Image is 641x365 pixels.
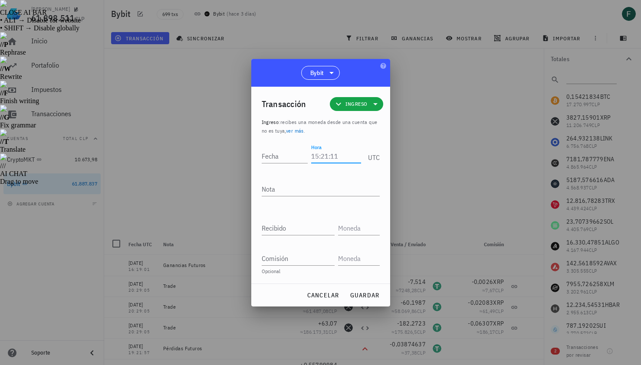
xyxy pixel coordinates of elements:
[350,291,380,299] span: guardar
[338,221,378,235] input: Moneda
[262,269,380,274] div: Opcional
[346,287,383,303] button: guardar
[338,251,378,265] input: Moneda
[303,287,342,303] button: cancelar
[306,291,339,299] span: cancelar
